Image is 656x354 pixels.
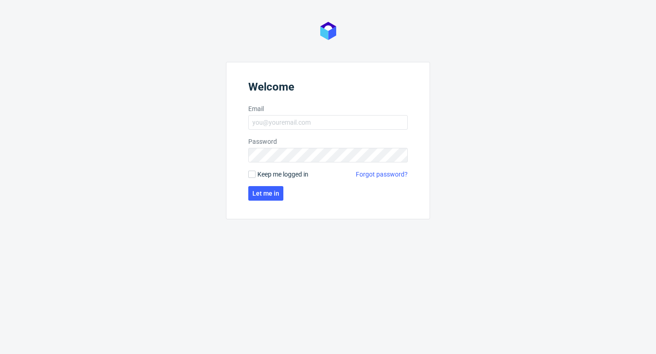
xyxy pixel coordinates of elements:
[248,186,283,201] button: Let me in
[248,137,408,146] label: Password
[248,81,408,97] header: Welcome
[248,104,408,113] label: Email
[257,170,308,179] span: Keep me logged in
[356,170,408,179] a: Forgot password?
[248,115,408,130] input: you@youremail.com
[252,190,279,197] span: Let me in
